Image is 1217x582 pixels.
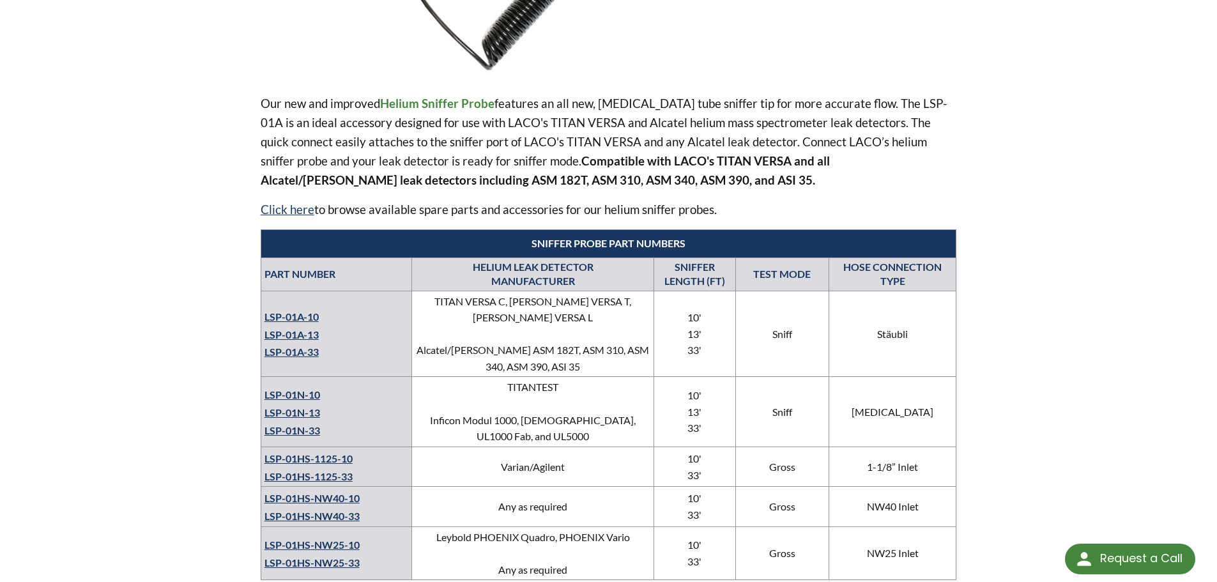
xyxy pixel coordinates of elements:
[829,291,956,377] td: Stäubli
[412,487,654,526] td: Any as required
[1074,549,1094,569] img: round button
[735,377,829,447] td: Sniff
[735,526,829,580] td: Gross
[264,346,319,358] a: LSP-01A-33
[412,447,654,486] td: Varian/Agilent
[654,487,736,526] td: 10' 33'
[264,539,360,551] a: LSP-01HS-NW25-10
[264,328,319,341] a: LSP-01A-13
[261,230,956,257] th: SNIFFER PROBE PART NUMBERS
[735,447,829,486] td: Gross
[829,377,956,447] td: [MEDICAL_DATA]
[829,487,956,526] td: NW40 Inlet
[654,526,736,580] td: 10' 33'
[264,424,320,436] a: LSP-01N-33
[412,526,654,580] td: Leybold PHOENIX Quadro, PHOENIX Vario Any as required
[264,492,360,504] a: LSP-01HS-NW40-10
[264,556,360,569] a: LSP-01HS-NW25-33
[829,447,956,486] td: 1-1/8” Inlet
[1065,544,1195,574] div: Request a Call
[261,200,957,219] p: to browse available spare parts and accessories for our helium sniffer probes.
[654,257,736,291] th: SNIFFER LENGTH (FT)
[829,526,956,580] td: NW25 Inlet
[412,257,654,291] th: HELIUM LEAK DETECTOR MANUFACTURER
[264,510,360,522] a: LSP-01HS-NW40-33
[412,377,654,447] td: TITANTEST Inficon Modul 1000, [DEMOGRAPHIC_DATA], UL1000 Fab, and UL5000
[735,257,829,291] td: TEST MODE
[261,94,957,190] p: Our new and improved features an all new, [MEDICAL_DATA] tube sniffer tip for more accurate flow....
[412,291,654,377] td: TITAN VERSA C, [PERSON_NAME] VERSA T, [PERSON_NAME] VERSA L Alcatel/[PERSON_NAME] ASM 182T, ASM 3...
[654,291,736,377] td: 10' 13' 33'
[829,257,956,291] th: HOSE CONNECTION TYPE
[261,202,314,217] a: Click here
[264,406,320,418] a: LSP-01N-13
[261,257,412,291] th: PART NUMBER
[264,388,320,401] a: LSP-01N-10
[654,447,736,486] td: 10' 33'
[735,291,829,377] td: Sniff
[264,310,319,323] a: LSP-01A-10
[654,377,736,447] td: 10' 13' 33'
[264,452,353,464] a: LSP-01HS-1125-10
[264,470,353,482] a: LSP-01HS-1125-33
[380,96,494,111] strong: Helium Sniffer Probe
[1100,544,1183,573] div: Request a Call
[735,487,829,526] td: Gross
